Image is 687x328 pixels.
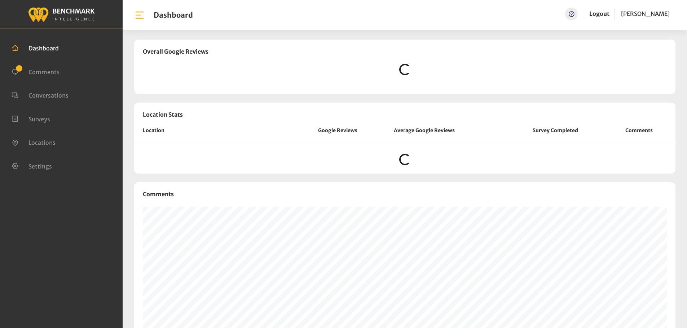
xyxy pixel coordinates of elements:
th: Survey Completed [508,127,603,143]
a: [PERSON_NAME] [621,8,670,20]
span: Conversations [28,92,69,99]
img: bar [134,10,145,21]
h3: Overall Google Reviews [143,48,667,55]
span: Dashboard [28,45,59,52]
th: Average Google Reviews [385,127,508,143]
span: Settings [28,162,52,170]
h3: Comments [143,191,667,198]
a: Logout [589,10,609,17]
span: Surveys [28,115,50,122]
a: Locations [12,138,56,145]
a: Logout [589,8,609,20]
th: Comments [603,127,675,143]
span: Locations [28,139,56,146]
a: Conversations [12,91,69,98]
th: Location [134,127,290,143]
h1: Dashboard [154,11,193,19]
h3: Location Stats [134,103,675,127]
a: Dashboard [12,44,59,51]
img: benchmark [28,5,95,23]
th: Google Reviews [290,127,385,143]
span: Comments [28,68,60,75]
span: [PERSON_NAME] [621,10,670,17]
a: Settings [12,162,52,169]
a: Comments [12,68,60,75]
a: Surveys [12,115,50,122]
